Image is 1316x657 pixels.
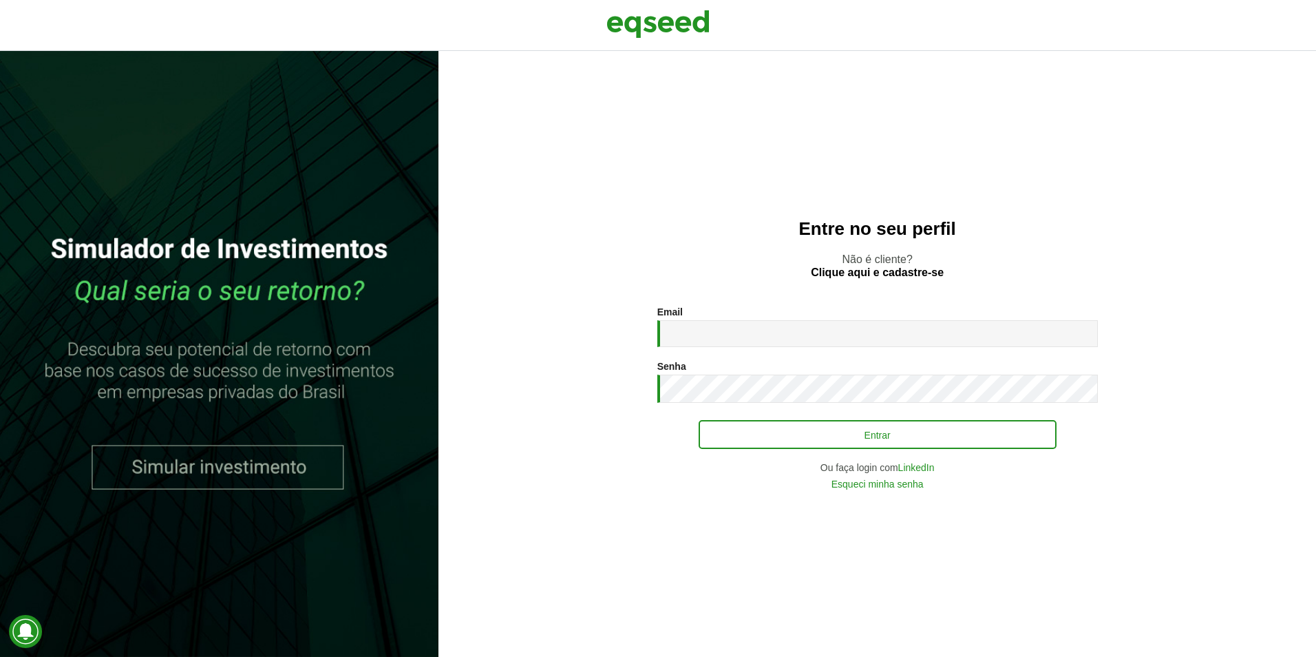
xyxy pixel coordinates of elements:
label: Senha [657,362,686,371]
label: Email [657,307,683,317]
a: Esqueci minha senha [831,479,924,489]
p: Não é cliente? [466,253,1288,279]
h2: Entre no seu perfil [466,219,1288,239]
a: Clique aqui e cadastre-se [811,267,944,278]
a: LinkedIn [898,463,935,472]
button: Entrar [699,420,1057,449]
img: EqSeed Logo [606,7,710,41]
div: Ou faça login com [657,463,1098,472]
